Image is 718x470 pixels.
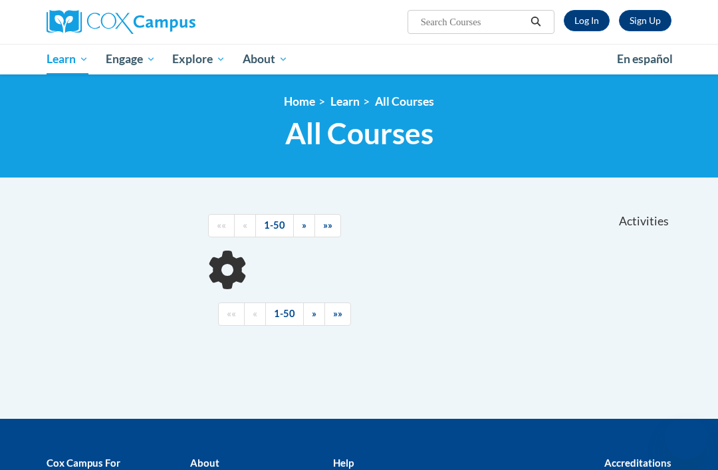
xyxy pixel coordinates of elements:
a: Begining [218,302,245,326]
span: Explore [172,51,225,67]
span: Learn [47,51,88,67]
span: »» [333,308,342,319]
a: Previous [234,214,256,237]
span: » [302,219,306,231]
a: Next [303,302,325,326]
input: Search Courses [419,14,526,30]
span: « [243,219,247,231]
span: «« [227,308,236,319]
span: «« [217,219,226,231]
a: End [324,302,351,326]
a: Cox Campus [47,10,241,34]
a: Explore [164,44,234,74]
a: All Courses [375,94,434,108]
a: Log In [564,10,610,31]
span: En español [617,52,673,66]
a: End [314,214,341,237]
a: En español [608,45,681,73]
b: Help [333,457,354,469]
a: About [234,44,297,74]
span: All Courses [285,116,433,151]
a: Learn [330,94,360,108]
a: Next [293,214,315,237]
a: Learn [38,44,97,74]
a: Register [619,10,671,31]
b: Cox Campus For [47,457,120,469]
a: Home [284,94,315,108]
div: Main menu [37,44,681,74]
span: » [312,308,316,319]
a: Previous [244,302,266,326]
a: 1-50 [265,302,304,326]
iframe: Button to launch messaging window [665,417,707,459]
a: Engage [97,44,164,74]
span: Activities [619,214,669,229]
a: Begining [208,214,235,237]
span: « [253,308,257,319]
b: Accreditations [604,457,671,469]
b: About [190,457,219,469]
span: About [243,51,288,67]
span: »» [323,219,332,231]
button: Search [526,14,546,30]
a: 1-50 [255,214,294,237]
span: Engage [106,51,156,67]
img: Cox Campus [47,10,195,34]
